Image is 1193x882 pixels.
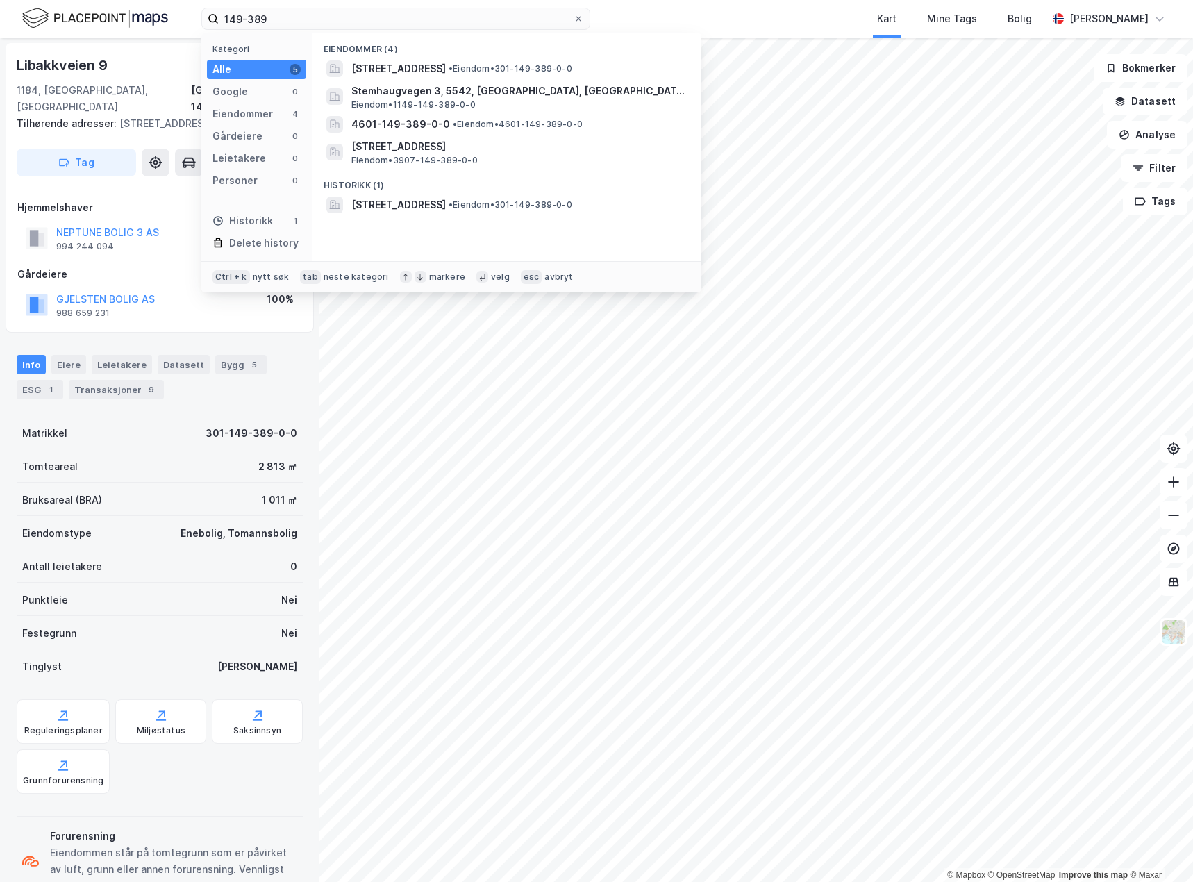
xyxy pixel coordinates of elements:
[281,592,297,608] div: Nei
[988,870,1056,880] a: OpenStreetMap
[290,153,301,164] div: 0
[22,425,67,442] div: Matrikkel
[17,82,191,115] div: 1184, [GEOGRAPHIC_DATA], [GEOGRAPHIC_DATA]
[22,658,62,675] div: Tinglyst
[1094,54,1187,82] button: Bokmerker
[17,266,302,283] div: Gårdeiere
[215,355,267,374] div: Bygg
[17,380,63,399] div: ESG
[351,83,685,99] span: Stemhaugvegen 3, 5542, [GEOGRAPHIC_DATA], [GEOGRAPHIC_DATA]
[1008,10,1032,27] div: Bolig
[50,828,297,844] div: Forurensning
[312,33,701,58] div: Eiendommer (4)
[290,215,301,226] div: 1
[1069,10,1149,27] div: [PERSON_NAME]
[351,60,446,77] span: [STREET_ADDRESS]
[17,117,119,129] span: Tilhørende adresser:
[453,119,457,129] span: •
[351,116,450,133] span: 4601-149-389-0-0
[429,272,465,283] div: markere
[290,175,301,186] div: 0
[69,380,164,399] div: Transaksjoner
[22,525,92,542] div: Eiendomstype
[233,725,281,736] div: Saksinnsyn
[17,355,46,374] div: Info
[22,492,102,508] div: Bruksareal (BRA)
[290,64,301,75] div: 5
[137,725,185,736] div: Miljøstatus
[927,10,977,27] div: Mine Tags
[521,270,542,284] div: esc
[22,458,78,475] div: Tomteareal
[22,6,168,31] img: logo.f888ab2527a4732fd821a326f86c7f29.svg
[351,197,446,213] span: [STREET_ADDRESS]
[1121,154,1187,182] button: Filter
[191,82,303,115] div: [GEOGRAPHIC_DATA], 149/389
[212,128,262,144] div: Gårdeiere
[24,725,103,736] div: Reguleringsplaner
[247,358,261,372] div: 5
[453,119,583,130] span: Eiendom • 4601-149-389-0-0
[290,86,301,97] div: 0
[290,558,297,575] div: 0
[212,172,258,189] div: Personer
[17,115,292,132] div: [STREET_ADDRESS]
[491,272,510,283] div: velg
[1160,619,1187,645] img: Z
[267,291,294,308] div: 100%
[281,625,297,642] div: Nei
[449,63,572,74] span: Eiendom • 301-149-389-0-0
[17,199,302,216] div: Hjemmelshaver
[449,199,572,210] span: Eiendom • 301-149-389-0-0
[17,149,136,176] button: Tag
[22,592,68,608] div: Punktleie
[877,10,896,27] div: Kart
[217,658,297,675] div: [PERSON_NAME]
[1103,88,1187,115] button: Datasett
[253,272,290,283] div: nytt søk
[212,213,273,229] div: Historikk
[56,241,114,252] div: 994 244 094
[324,272,389,283] div: neste kategori
[212,83,248,100] div: Google
[229,235,299,251] div: Delete history
[544,272,573,283] div: avbryt
[300,270,321,284] div: tab
[219,8,573,29] input: Søk på adresse, matrikkel, gårdeiere, leietakere eller personer
[51,355,86,374] div: Eiere
[947,870,985,880] a: Mapbox
[181,525,297,542] div: Enebolig, Tomannsbolig
[212,270,250,284] div: Ctrl + k
[290,108,301,119] div: 4
[212,106,273,122] div: Eiendommer
[17,54,110,76] div: Libakkveien 9
[1059,870,1128,880] a: Improve this map
[351,138,685,155] span: [STREET_ADDRESS]
[449,199,453,210] span: •
[449,63,453,74] span: •
[1107,121,1187,149] button: Analyse
[258,458,297,475] div: 2 813 ㎡
[22,625,76,642] div: Festegrunn
[351,99,476,110] span: Eiendom • 1149-149-389-0-0
[262,492,297,508] div: 1 011 ㎡
[158,355,210,374] div: Datasett
[1123,188,1187,215] button: Tags
[56,308,110,319] div: 988 659 231
[144,383,158,397] div: 9
[1124,815,1193,882] iframe: Chat Widget
[22,558,102,575] div: Antall leietakere
[351,155,478,166] span: Eiendom • 3907-149-389-0-0
[312,169,701,194] div: Historikk (1)
[212,150,266,167] div: Leietakere
[212,44,306,54] div: Kategori
[212,61,231,78] div: Alle
[92,355,152,374] div: Leietakere
[206,425,297,442] div: 301-149-389-0-0
[23,775,103,786] div: Grunnforurensning
[290,131,301,142] div: 0
[44,383,58,397] div: 1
